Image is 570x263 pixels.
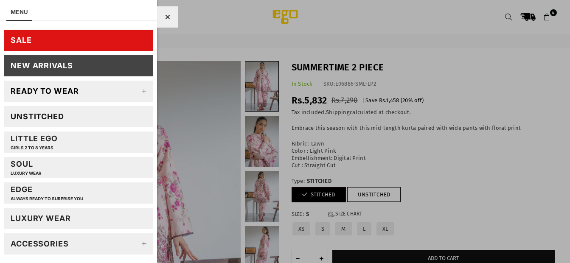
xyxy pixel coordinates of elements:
div: New Arrivals [11,61,73,70]
a: SoulLUXURY WEAR [4,157,153,178]
div: Ready to wear [11,86,79,96]
a: Ready to wear [4,81,153,102]
div: EDGE [11,185,83,201]
a: Little EGOGIRLS 2 TO 8 YEARS [4,131,153,153]
p: Always ready to surprise you [11,196,83,201]
div: Accessories [11,239,69,249]
div: Soul [11,159,42,176]
a: New Arrivals [4,55,153,76]
p: GIRLS 2 TO 8 YEARS [11,145,58,151]
p: LUXURY WEAR [11,171,42,176]
a: SALE [4,30,153,51]
a: LUXURY WEAR [4,208,153,229]
div: Close Menu [157,6,178,28]
div: Unstitched [11,112,64,121]
div: SALE [11,35,32,45]
a: Accessories [4,233,153,255]
a: Unstitched [4,106,153,127]
div: LUXURY WEAR [11,213,71,223]
a: MENU [11,8,28,15]
div: Little EGO [11,134,58,150]
a: EDGEAlways ready to surprise you [4,182,153,204]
